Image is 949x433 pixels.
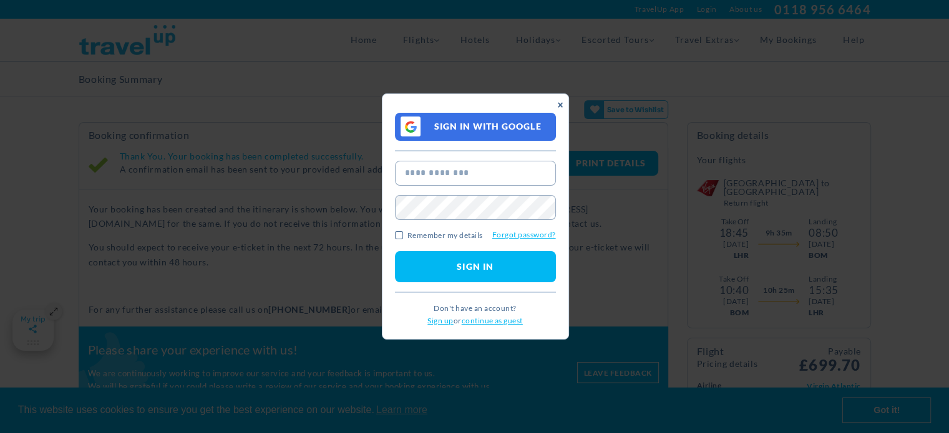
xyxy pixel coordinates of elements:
[395,251,556,282] a: sign in
[462,316,523,325] a: Continue as Guest
[395,113,556,141] button: sign in with Google
[401,117,421,136] img: google.svg
[407,231,483,240] label: Remember my details
[427,316,453,325] a: Sign up
[395,302,556,327] p: Don't have an account? or
[492,229,556,240] a: Forgot password?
